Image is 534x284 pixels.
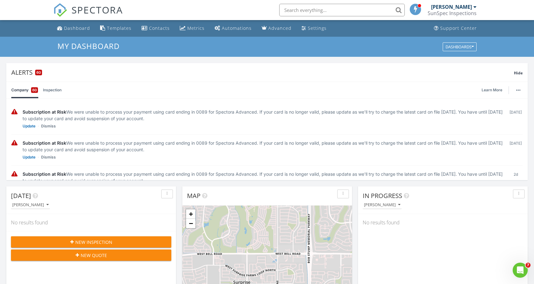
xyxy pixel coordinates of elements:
button: Dashboards [443,42,477,51]
a: Update [23,154,35,160]
a: Automations (Basic) [212,23,254,34]
input: Search everything... [279,4,405,16]
iframe: Intercom live chat [513,263,528,278]
span: SPECTORA [72,3,123,16]
div: Templates [107,25,131,31]
span: New Inspection [75,239,112,245]
img: warning-336e3c8b2db1497d2c3c.svg [11,109,18,115]
div: Dashboard [64,25,90,31]
span: In Progress [363,191,402,200]
div: We were unable to process your payment using card ending in 0089 for Spectora Advanced. If your c... [23,171,504,184]
a: Company [11,82,38,98]
div: No results found [358,214,528,231]
span: [DATE] [11,191,31,200]
div: SunSpec Inspections [428,10,477,16]
div: Automations [222,25,252,31]
div: [DATE] [509,140,523,160]
span: Subscription at Risk [23,171,66,177]
div: Settings [308,25,327,31]
div: Alerts [11,68,514,77]
div: [PERSON_NAME] [431,4,472,10]
div: Advanced [268,25,291,31]
img: warning-336e3c8b2db1497d2c3c.svg [11,140,18,146]
img: ellipsis-632cfdd7c38ec3a7d453.svg [516,89,521,91]
span: Subscription at Risk [23,109,66,115]
a: Zoom in [186,209,195,219]
div: [DATE] [509,109,523,129]
span: Hide [514,70,523,76]
div: Metrics [187,25,205,31]
a: Contacts [139,23,172,34]
a: Metrics [177,23,207,34]
button: New Quote [11,249,171,261]
span: 60 [36,70,41,75]
a: Dismiss [41,123,56,129]
button: New Inspection [11,236,171,248]
div: No results found [6,214,176,231]
a: Update [23,123,35,129]
div: Dashboards [446,45,474,49]
div: We were unable to process your payment using card ending in 0089 for Spectora Advanced. If your c... [23,109,504,122]
span: Map [187,191,200,200]
a: Support Center [431,23,479,34]
span: 7 [526,263,531,268]
img: The Best Home Inspection Software - Spectora [53,3,67,17]
div: Contacts [149,25,170,31]
a: Templates [98,23,134,34]
button: [PERSON_NAME] [11,201,50,209]
div: 2d [509,171,523,191]
img: warning-336e3c8b2db1497d2c3c.svg [11,171,18,177]
a: Dismiss [41,154,56,160]
span: Subscription at Risk [23,140,66,146]
button: [PERSON_NAME] [363,201,402,209]
a: Inspection [43,82,61,98]
a: Advanced [259,23,294,34]
div: We were unable to process your payment using card ending in 0089 for Spectora Advanced. If your c... [23,140,504,153]
a: SPECTORA [53,8,123,22]
div: [PERSON_NAME] [12,203,49,207]
a: Dashboard [55,23,93,34]
a: Zoom out [186,219,195,228]
a: Settings [299,23,329,34]
a: Learn More [482,87,506,93]
span: My Dashboard [57,41,120,51]
div: Support Center [440,25,477,31]
span: 60 [32,87,37,93]
span: New Quote [81,252,107,259]
div: [PERSON_NAME] [364,203,400,207]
